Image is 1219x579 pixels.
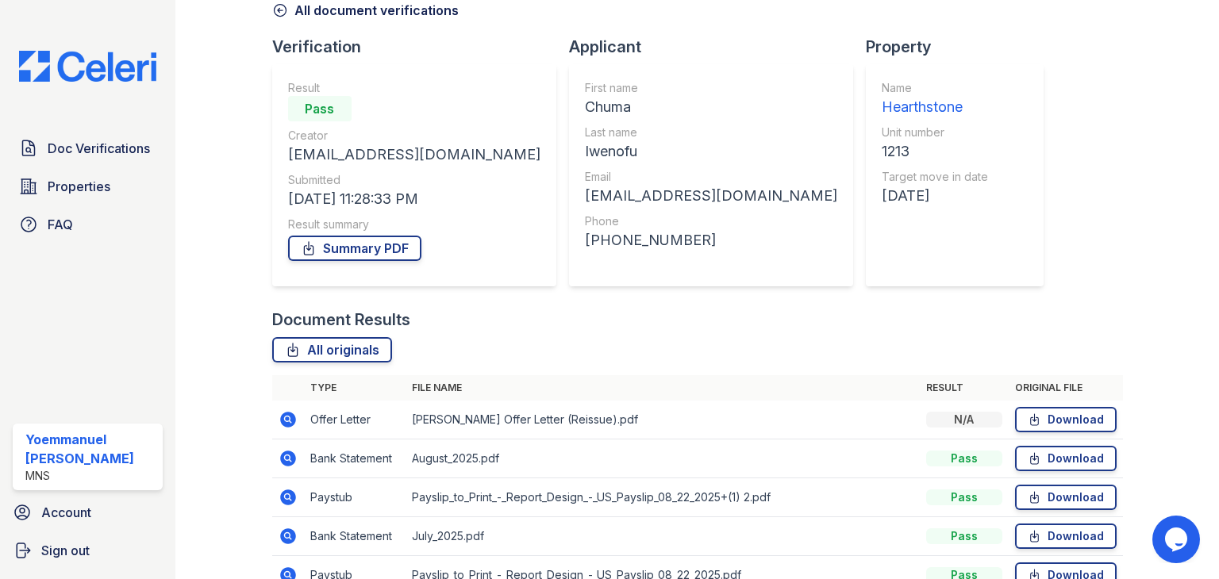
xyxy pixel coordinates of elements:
[48,177,110,196] span: Properties
[48,215,73,234] span: FAQ
[569,36,866,58] div: Applicant
[1015,446,1117,471] a: Download
[288,144,540,166] div: [EMAIL_ADDRESS][DOMAIN_NAME]
[272,36,569,58] div: Verification
[406,517,920,556] td: July_2025.pdf
[288,236,421,261] a: Summary PDF
[882,169,988,185] div: Target move in date
[882,80,988,96] div: Name
[13,209,163,240] a: FAQ
[41,541,90,560] span: Sign out
[1015,407,1117,432] a: Download
[585,80,837,96] div: First name
[25,468,156,484] div: MNS
[288,172,540,188] div: Submitted
[920,375,1009,401] th: Result
[926,528,1002,544] div: Pass
[304,375,406,401] th: Type
[866,36,1056,58] div: Property
[13,132,163,164] a: Doc Verifications
[406,401,920,439] td: [PERSON_NAME] Offer Letter (Reissue).pdf
[406,478,920,517] td: Payslip_to_Print_-_Report_Design_-_US_Payslip_08_22_2025+(1) 2.pdf
[585,140,837,163] div: Iwenofu
[882,96,988,118] div: Hearthstone
[272,309,410,331] div: Document Results
[304,478,406,517] td: Paystub
[585,125,837,140] div: Last name
[882,80,988,118] a: Name Hearthstone
[6,535,169,566] a: Sign out
[1152,516,1203,563] iframe: chat widget
[1015,485,1117,510] a: Download
[6,51,169,82] img: CE_Logo_Blue-a8612792a0a2168367f1c8372b55b34899dd931a85d93a1a3d3e32e68fde9ad4.png
[585,229,837,251] div: [PHONE_NUMBER]
[585,169,837,185] div: Email
[926,451,1002,466] div: Pass
[1009,375,1123,401] th: Original file
[6,497,169,528] a: Account
[41,503,91,522] span: Account
[288,217,540,232] div: Result summary
[48,139,150,158] span: Doc Verifications
[882,185,988,207] div: [DATE]
[272,337,392,362] a: All originals
[926,412,1002,428] div: N/A
[585,96,837,118] div: Chuma
[304,517,406,556] td: Bank Statement
[1015,523,1117,549] a: Download
[25,430,156,468] div: Yoemmanuel [PERSON_NAME]
[585,185,837,207] div: [EMAIL_ADDRESS][DOMAIN_NAME]
[288,96,352,121] div: Pass
[406,375,920,401] th: File name
[13,171,163,202] a: Properties
[882,140,988,163] div: 1213
[304,401,406,439] td: Offer Letter
[882,125,988,140] div: Unit number
[926,489,1002,505] div: Pass
[272,1,459,20] a: All document verifications
[288,188,540,210] div: [DATE] 11:28:33 PM
[288,128,540,144] div: Creator
[406,439,920,478] td: August_2025.pdf
[585,213,837,229] div: Phone
[288,80,540,96] div: Result
[304,439,406,478] td: Bank Statement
